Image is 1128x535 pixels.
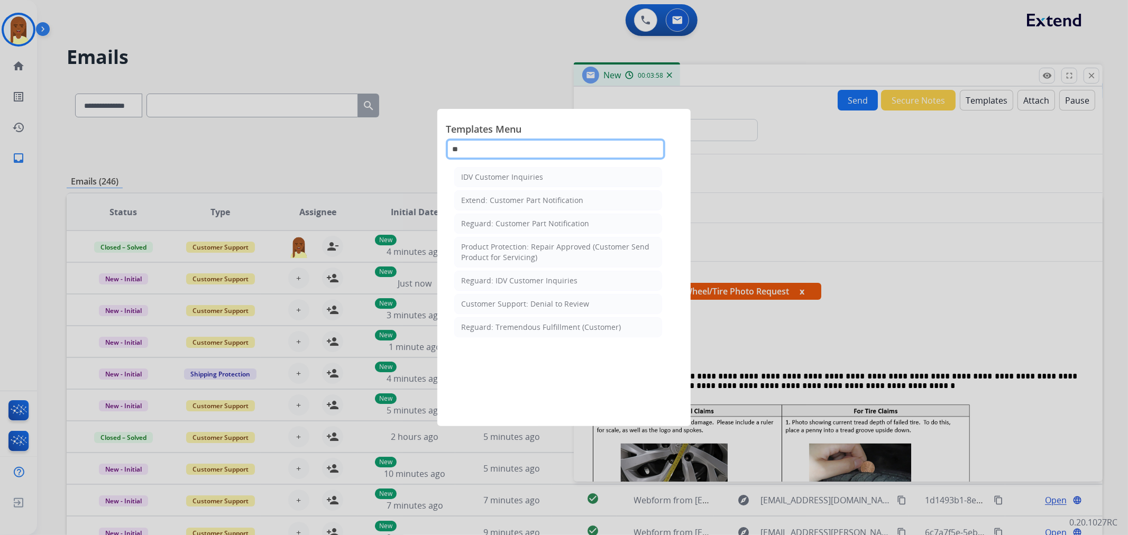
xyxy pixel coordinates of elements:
div: IDV Customer Inquiries [461,172,543,182]
div: Reguard: IDV Customer Inquiries [461,275,577,286]
div: Customer Support: Denial to Review [461,299,589,309]
div: Extend: Customer Part Notification [461,195,583,206]
div: Reguard: Tremendous Fulfillment (Customer) [461,322,621,333]
span: Templates Menu [446,122,682,139]
div: Product Protection: Repair Approved (Customer Send Product for Servicing) [461,242,655,263]
div: Reguard: Customer Part Notification [461,218,589,229]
